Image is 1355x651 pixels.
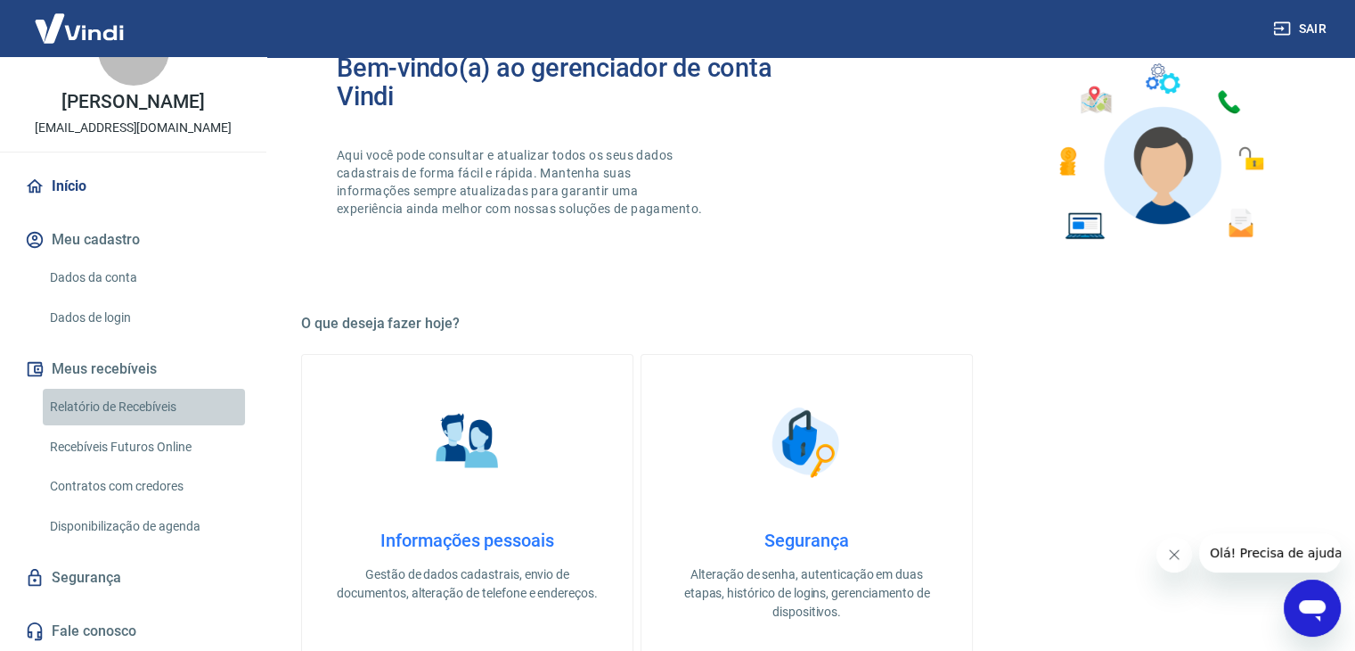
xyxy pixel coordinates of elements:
[11,12,150,27] span: Olá! Precisa de ajuda?
[763,398,852,487] img: Segurança
[331,530,604,551] h4: Informações pessoais
[1199,533,1341,573] iframe: Mensagem da empresa
[423,398,512,487] img: Informações pessoais
[1269,12,1334,45] button: Sair
[301,315,1312,333] h5: O que deseja fazer hoje?
[61,93,204,111] p: [PERSON_NAME]
[43,260,245,296] a: Dados da conta
[43,429,245,466] a: Recebíveis Futuros Online
[1156,537,1192,573] iframe: Fechar mensagem
[21,167,245,206] a: Início
[35,119,232,137] p: [EMAIL_ADDRESS][DOMAIN_NAME]
[1284,580,1341,637] iframe: Botão para abrir a janela de mensagens
[43,300,245,336] a: Dados de login
[43,468,245,505] a: Contratos com credores
[337,146,706,218] p: Aqui você pode consultar e atualizar todos os seus dados cadastrais de forma fácil e rápida. Mant...
[43,389,245,425] a: Relatório de Recebíveis
[337,54,807,111] h2: Bem-vindo(a) ao gerenciador de conta Vindi
[21,350,245,389] button: Meus recebíveis
[670,530,943,551] h4: Segurança
[21,1,137,55] img: Vindi
[21,220,245,260] button: Meu cadastro
[670,565,943,622] p: Alteração de senha, autenticação em duas etapas, histórico de logins, gerenciamento de dispositivos.
[21,558,245,597] a: Segurança
[1043,54,1277,251] img: Imagem de um avatar masculino com diversos icones exemplificando as funcionalidades do gerenciado...
[43,508,245,545] a: Disponibilização de agenda
[21,612,245,651] a: Fale conosco
[331,565,604,603] p: Gestão de dados cadastrais, envio de documentos, alteração de telefone e endereços.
